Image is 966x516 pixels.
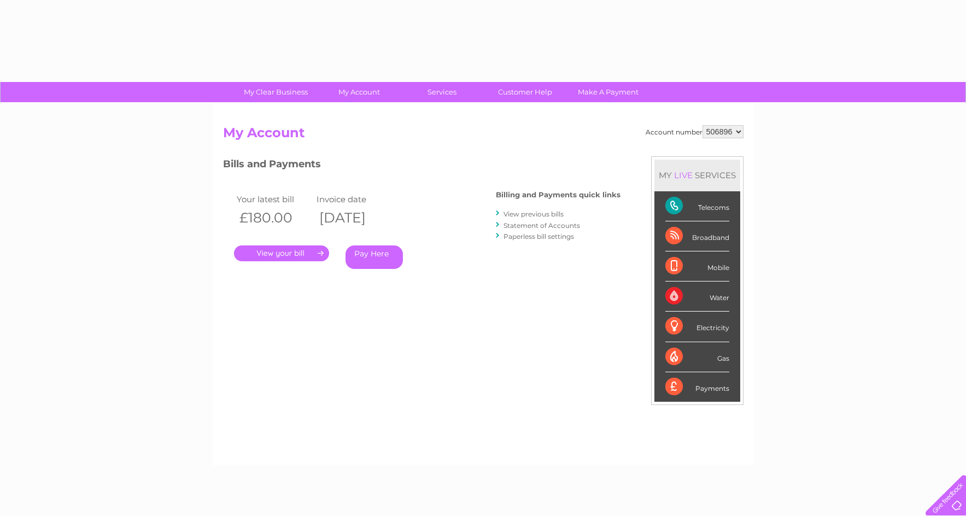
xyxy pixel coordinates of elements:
[397,82,487,102] a: Services
[665,282,729,312] div: Water
[665,221,729,251] div: Broadband
[665,312,729,342] div: Electricity
[314,207,394,229] th: [DATE]
[665,251,729,282] div: Mobile
[223,156,620,175] h3: Bills and Payments
[504,210,564,218] a: View previous bills
[672,170,695,180] div: LIVE
[665,372,729,402] div: Payments
[231,82,321,102] a: My Clear Business
[665,191,729,221] div: Telecoms
[234,192,314,207] td: Your latest bill
[563,82,653,102] a: Make A Payment
[234,207,314,229] th: £180.00
[314,82,404,102] a: My Account
[234,245,329,261] a: .
[314,192,394,207] td: Invoice date
[504,232,574,241] a: Paperless bill settings
[665,342,729,372] div: Gas
[346,245,403,269] a: Pay Here
[223,125,743,146] h2: My Account
[504,221,580,230] a: Statement of Accounts
[646,125,743,138] div: Account number
[496,191,620,199] h4: Billing and Payments quick links
[654,160,740,191] div: MY SERVICES
[480,82,570,102] a: Customer Help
